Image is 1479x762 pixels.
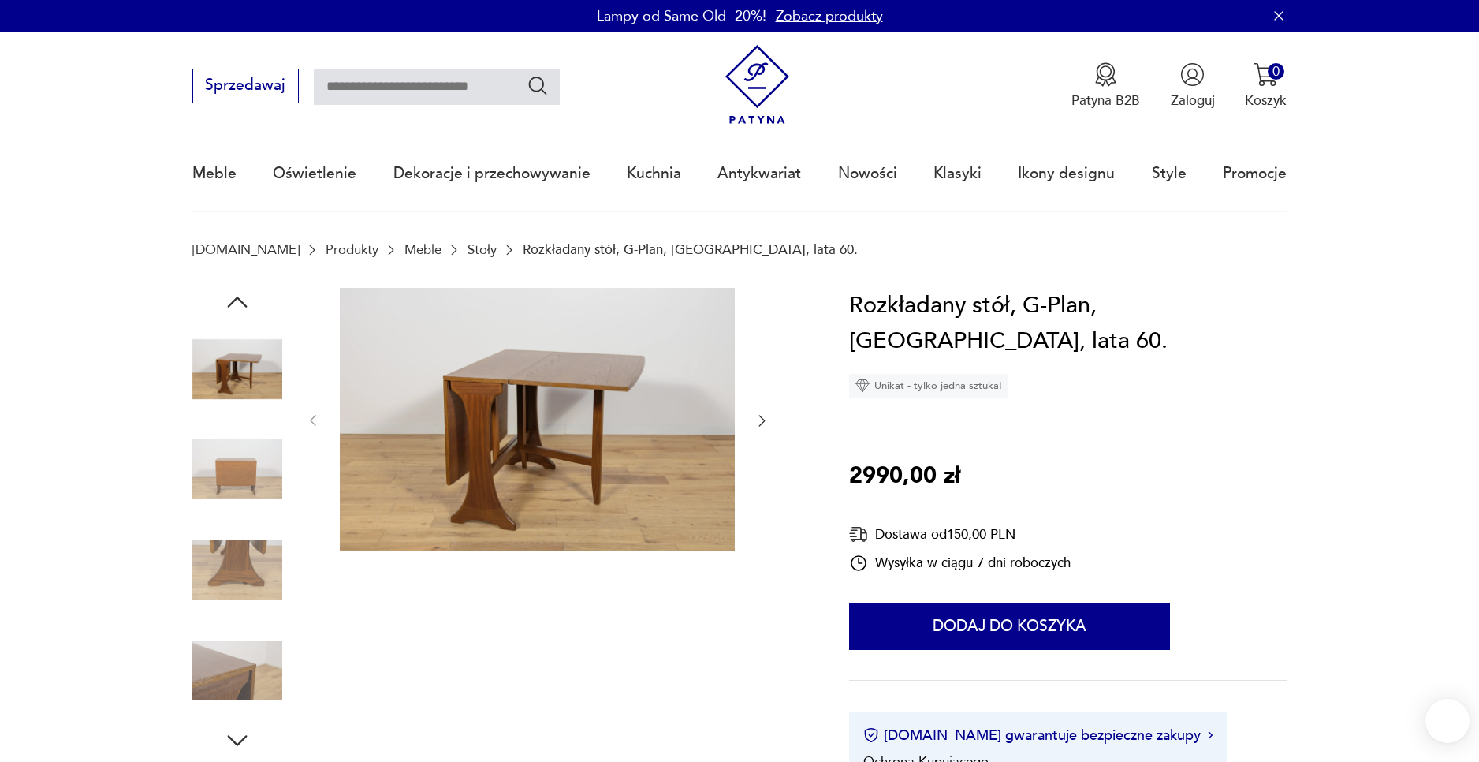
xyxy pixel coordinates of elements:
[192,324,282,414] img: Zdjęcie produktu Rozkładany stół, G-Plan, Wielka Brytania, lata 60.
[1245,62,1287,110] button: 0Koszyk
[326,242,378,257] a: Produkty
[1208,731,1213,739] img: Ikona strzałki w prawo
[192,80,299,93] a: Sprzedawaj
[838,137,897,210] a: Nowości
[776,6,883,26] a: Zobacz produkty
[597,6,766,26] p: Lampy od Same Old -20%!
[1093,62,1118,87] img: Ikona medalu
[849,554,1071,573] div: Wysyłka w ciągu 7 dni roboczych
[849,374,1008,398] div: Unikat - tylko jedna sztuka!
[1018,137,1115,210] a: Ikony designu
[192,424,282,514] img: Zdjęcie produktu Rozkładany stół, G-Plan, Wielka Brytania, lata 60.
[717,45,797,125] img: Patyna - sklep z meblami i dekoracjami vintage
[933,137,982,210] a: Klasyki
[1171,62,1215,110] button: Zaloguj
[849,525,868,544] img: Ikona dostawy
[849,603,1170,650] button: Dodaj do koszyka
[273,137,356,210] a: Oświetlenie
[849,458,960,495] p: 2990,00 zł
[1071,62,1140,110] button: Patyna B2B
[627,137,681,210] a: Kuchnia
[393,137,590,210] a: Dekoracje i przechowywanie
[717,137,801,210] a: Antykwariat
[340,288,735,551] img: Zdjęcie produktu Rozkładany stół, G-Plan, Wielka Brytania, lata 60.
[1171,92,1215,110] p: Zaloguj
[192,626,282,715] img: Zdjęcie produktu Rozkładany stół, G-Plan, Wielka Brytania, lata 60.
[1245,92,1287,110] p: Koszyk
[1071,62,1140,110] a: Ikona medaluPatyna B2B
[1268,63,1284,80] div: 0
[404,242,441,257] a: Meble
[1071,92,1140,110] p: Patyna B2B
[1425,699,1470,743] iframe: Smartsupp widget button
[192,242,300,257] a: [DOMAIN_NAME]
[849,525,1071,544] div: Dostawa od 150,00 PLN
[468,242,497,257] a: Stoły
[527,74,550,97] button: Szukaj
[1223,137,1287,210] a: Promocje
[1180,62,1205,87] img: Ikonka użytkownika
[1254,62,1278,87] img: Ikona koszyka
[863,726,1213,745] button: [DOMAIN_NAME] gwarantuje bezpieczne zakupy
[855,379,870,393] img: Ikona diamentu
[863,727,879,743] img: Ikona certyfikatu
[192,69,299,103] button: Sprzedawaj
[849,288,1287,360] h1: Rozkładany stół, G-Plan, [GEOGRAPHIC_DATA], lata 60.
[192,137,237,210] a: Meble
[1152,137,1187,210] a: Style
[523,242,858,257] p: Rozkładany stół, G-Plan, [GEOGRAPHIC_DATA], lata 60.
[192,525,282,615] img: Zdjęcie produktu Rozkładany stół, G-Plan, Wielka Brytania, lata 60.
